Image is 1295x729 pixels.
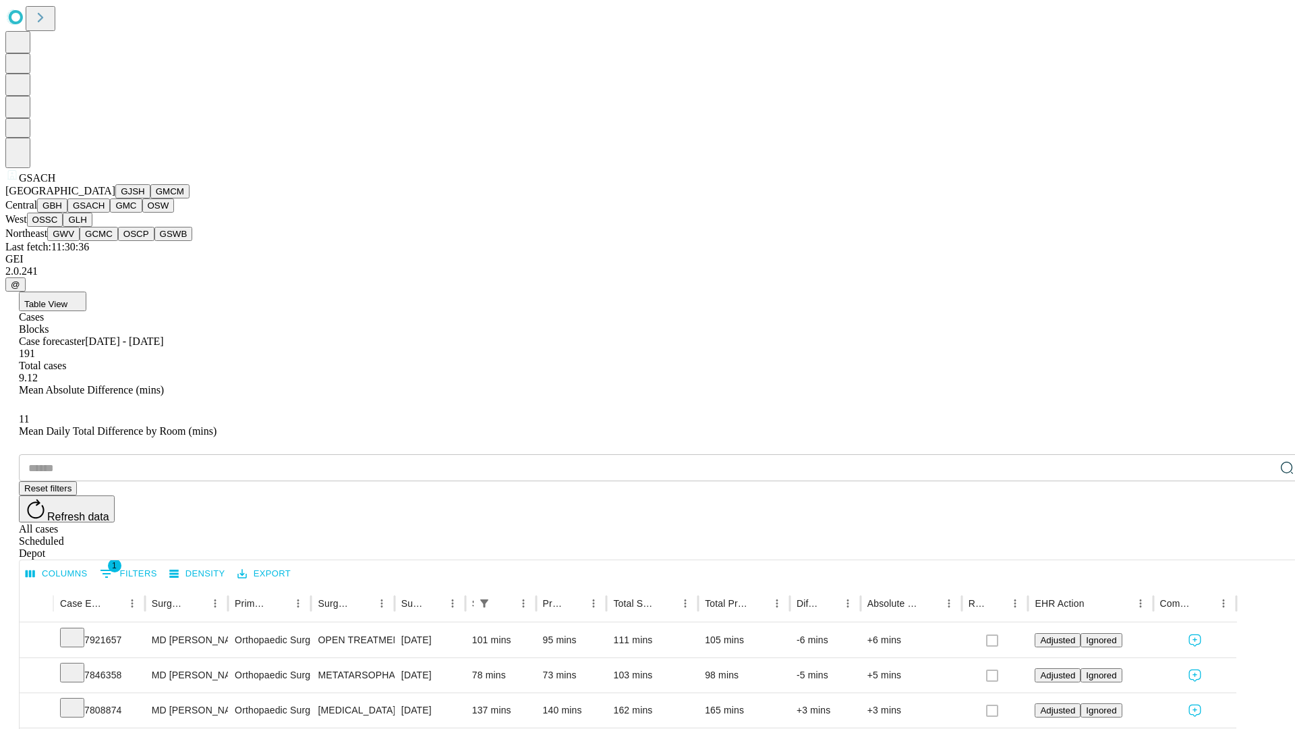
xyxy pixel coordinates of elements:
div: Total Predicted Duration [705,598,747,609]
button: Adjusted [1035,703,1081,718]
button: @ [5,277,26,292]
div: Orthopaedic Surgery [235,693,304,728]
button: Refresh data [19,495,115,522]
button: Reset filters [19,481,77,495]
button: GLH [63,213,92,227]
button: Sort [819,594,838,613]
button: Menu [838,594,857,613]
button: Show filters [475,594,494,613]
button: OSSC [27,213,63,227]
button: Sort [987,594,1006,613]
button: Density [166,564,229,585]
div: Orthopaedic Surgery [235,658,304,693]
div: MD [PERSON_NAME] [PERSON_NAME] Md [152,658,221,693]
button: Show filters [96,563,161,585]
button: Export [234,564,294,585]
span: 191 [19,348,35,359]
span: 11 [19,413,29,425]
div: Total Scheduled Duration [613,598,656,609]
button: Ignored [1081,633,1122,647]
div: 137 mins [472,693,529,728]
button: Menu [1006,594,1025,613]
div: 162 mins [613,693,691,728]
div: [MEDICAL_DATA] [318,693,387,728]
div: 7846358 [60,658,138,693]
div: 105 mins [705,623,783,657]
span: Last fetch: 11:30:36 [5,241,89,252]
div: 101 mins [472,623,529,657]
div: -5 mins [797,658,854,693]
span: Reset filters [24,483,71,493]
button: Menu [584,594,603,613]
div: MD [PERSON_NAME] [PERSON_NAME] Md [152,623,221,657]
button: Sort [1086,594,1105,613]
div: Primary Service [235,598,268,609]
span: Adjusted [1040,705,1075,715]
button: Sort [187,594,206,613]
button: GCMC [80,227,118,241]
button: Menu [514,594,533,613]
button: Ignored [1081,668,1122,682]
div: Scheduled In Room Duration [472,598,473,609]
span: West [5,213,27,225]
div: +5 mins [867,658,955,693]
div: Orthopaedic Surgery [235,623,304,657]
div: 98 mins [705,658,783,693]
button: GJSH [115,184,150,198]
div: +6 mins [867,623,955,657]
span: Table View [24,299,67,309]
div: +3 mins [867,693,955,728]
button: Menu [372,594,391,613]
button: Adjusted [1035,668,1081,682]
div: 73 mins [543,658,600,693]
span: [GEOGRAPHIC_DATA] [5,185,115,196]
button: Menu [206,594,225,613]
button: Sort [1195,594,1214,613]
button: Menu [768,594,786,613]
button: Sort [424,594,443,613]
button: Adjusted [1035,633,1081,647]
button: Sort [657,594,676,613]
button: GWV [47,227,80,241]
button: OSCP [118,227,154,241]
span: Ignored [1086,705,1116,715]
div: Case Epic Id [60,598,103,609]
button: GSACH [67,198,110,213]
button: Ignored [1081,703,1122,718]
span: 9.12 [19,372,38,383]
button: Menu [1214,594,1233,613]
div: 7921657 [60,623,138,657]
button: Sort [495,594,514,613]
button: Expand [26,664,47,688]
div: Surgery Date [401,598,423,609]
button: Sort [921,594,940,613]
div: Difference [797,598,818,609]
button: Menu [123,594,142,613]
button: Sort [565,594,584,613]
span: GSACH [19,172,55,184]
button: Select columns [22,564,91,585]
div: Predicted In Room Duration [543,598,565,609]
button: OSW [142,198,175,213]
div: Absolute Difference [867,598,919,609]
button: Menu [289,594,308,613]
div: GEI [5,253,1290,265]
button: Expand [26,629,47,653]
button: Table View [19,292,86,311]
div: +3 mins [797,693,854,728]
div: MD [PERSON_NAME] [PERSON_NAME] Md [152,693,221,728]
span: Central [5,199,37,211]
div: 165 mins [705,693,783,728]
div: METATARSOPHALANGEAL [MEDICAL_DATA] GREAT TOE [318,658,387,693]
button: GMCM [150,184,190,198]
div: [DATE] [401,693,459,728]
span: Adjusted [1040,670,1075,680]
button: GBH [37,198,67,213]
div: Surgeon Name [152,598,185,609]
div: [DATE] [401,658,459,693]
div: 111 mins [613,623,691,657]
span: Ignored [1086,635,1116,645]
button: Sort [353,594,372,613]
span: Refresh data [47,511,109,522]
button: Sort [749,594,768,613]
